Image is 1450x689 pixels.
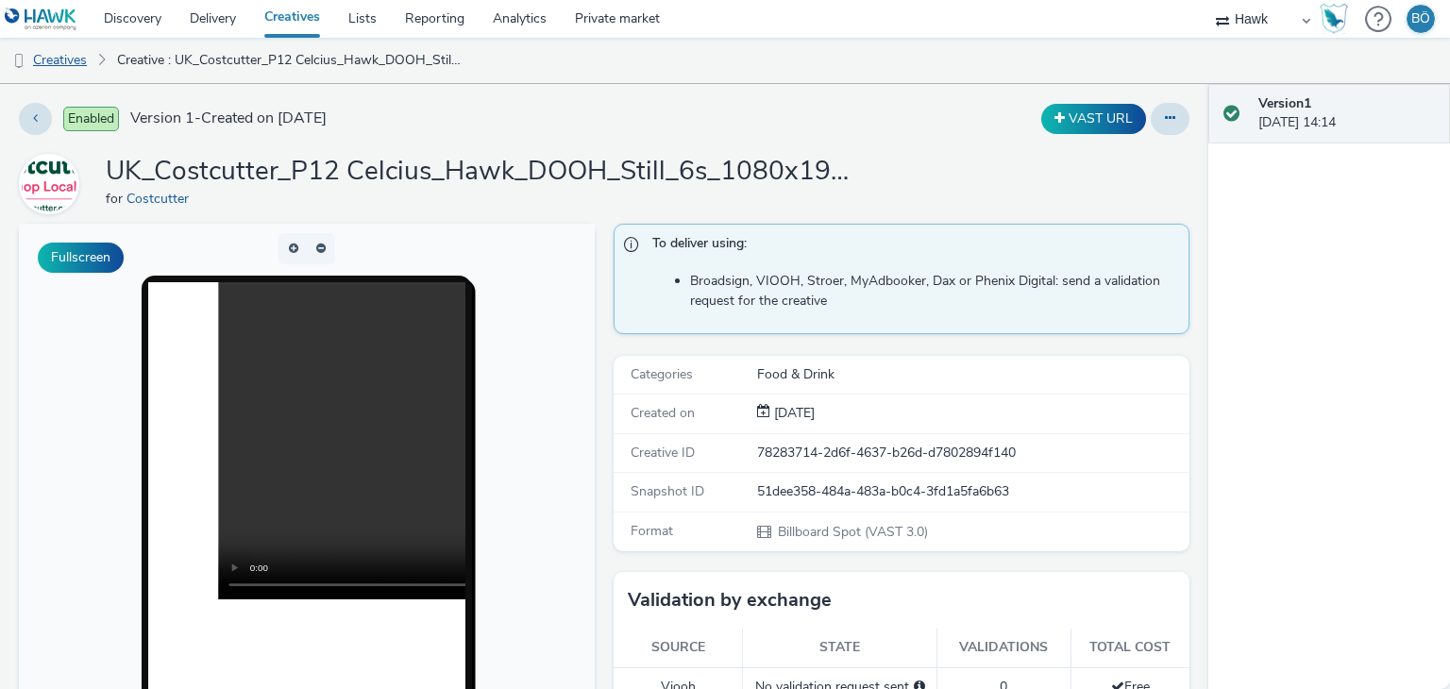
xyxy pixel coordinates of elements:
[5,8,77,31] img: undefined Logo
[631,404,695,422] span: Created on
[106,154,861,190] h1: UK_Costcutter_P12 Celcius_Hawk_DOOH_Still_6s_1080x1920_26.08.2025
[770,404,815,422] span: [DATE]
[106,190,126,208] span: for
[743,629,937,667] th: State
[690,272,1179,311] li: Broadsign, VIOOH, Stroer, MyAdbooker, Dax or Phenix Digital: send a validation request for the cr...
[22,157,76,211] img: Costcutter
[631,365,693,383] span: Categories
[757,365,1188,384] div: Food & Drink
[757,482,1188,501] div: 51dee358-484a-483a-b0c4-3fd1a5fa6b63
[1041,104,1146,134] button: VAST URL
[126,190,196,208] a: Costcutter
[631,522,673,540] span: Format
[1258,94,1311,112] strong: Version 1
[1037,104,1151,134] div: Duplicate the creative as a VAST URL
[130,108,327,129] span: Version 1 - Created on [DATE]
[9,52,28,71] img: dooh
[1411,5,1430,33] div: BÖ
[1071,629,1189,667] th: Total cost
[19,175,87,193] a: Costcutter
[631,482,704,500] span: Snapshot ID
[652,234,1170,259] span: To deliver using:
[757,444,1188,462] div: 78283714-2d6f-4637-b26d-d7802894f140
[1320,4,1356,34] a: Hawk Academy
[614,629,743,667] th: Source
[628,586,832,614] h3: Validation by exchange
[770,404,815,423] div: Creation 26 August 2025, 14:14
[38,243,124,273] button: Fullscreen
[937,629,1071,667] th: Validations
[108,38,470,83] a: Creative : UK_Costcutter_P12 Celcius_Hawk_DOOH_Still_6s_1080x1920_26.08.2025
[631,444,695,462] span: Creative ID
[1320,4,1348,34] img: Hawk Academy
[63,107,119,131] span: Enabled
[1258,94,1435,133] div: [DATE] 14:14
[776,523,928,541] span: Billboard Spot (VAST 3.0)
